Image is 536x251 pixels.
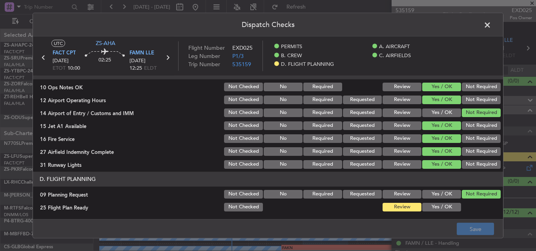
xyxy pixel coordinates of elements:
[422,108,461,117] button: Yes / OK
[383,160,421,168] button: Review
[383,82,421,91] button: Review
[422,147,461,155] button: Yes / OK
[422,82,461,91] button: Yes / OK
[422,160,461,168] button: Yes / OK
[422,95,461,104] button: Yes / OK
[462,95,501,104] button: Not Required
[383,202,421,211] button: Review
[383,95,421,104] button: Review
[462,82,501,91] button: Not Required
[379,43,410,51] span: A. AIRCRAFT
[462,190,501,198] button: Not Required
[422,121,461,130] button: Yes / OK
[383,121,421,130] button: Review
[383,147,421,155] button: Review
[462,160,501,168] button: Not Required
[462,121,501,130] button: Not Required
[462,108,501,117] button: Not Required
[422,134,461,143] button: Yes / OK
[462,134,501,143] button: Not Required
[383,108,421,117] button: Review
[379,52,411,60] span: C. AIRFIELDS
[33,13,503,36] header: Dispatch Checks
[422,202,461,211] button: Yes / OK
[422,190,461,198] button: Yes / OK
[462,147,501,155] button: Not Required
[383,134,421,143] button: Review
[383,190,421,198] button: Review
